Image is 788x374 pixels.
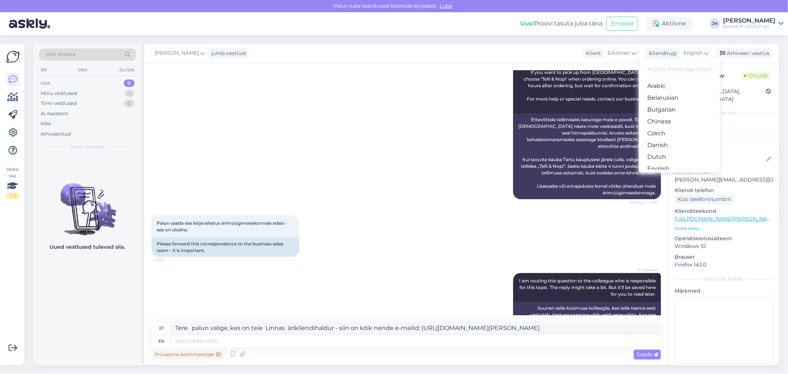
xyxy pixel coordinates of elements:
div: Klienditugi [646,50,677,57]
p: Windows 10 [675,242,773,250]
div: Please forward this correspondence to the business sales team - it is important. [151,238,299,257]
span: Nähtud ✓ 14:57 [630,200,659,205]
div: BAUHOF GROUP AS [723,24,775,30]
div: [PERSON_NAME] [675,276,773,283]
div: 1 / 3 [6,193,19,199]
a: Chinese [639,116,720,127]
div: Proovi tasuta juba täna: [520,19,603,28]
p: Klienditeekond [675,207,773,215]
div: AI Assistent [41,110,68,118]
img: No chats [33,170,142,237]
p: Operatsioonisüsteem [675,235,773,242]
button: Emailid [606,17,638,31]
b: Uus! [520,20,534,27]
span: Saada [637,351,658,358]
div: Suunan selle küsimuse kolleegile, kes selle teema eest vastutab. Vastuse saamine võib veidi aega ... [513,302,661,328]
p: Uued vestlused tulevad siia. [50,243,126,251]
a: Dutch [639,151,720,163]
div: Kõik [41,120,51,127]
span: To order for a company, use our e-shop. You can see products and prices on our website, but we do... [518,36,657,108]
p: Firefox 143.0 [675,261,773,269]
div: Küsi telefoninumbrit [675,194,734,204]
div: [GEOGRAPHIC_DATA], [GEOGRAPHIC_DATA] [677,88,766,103]
div: All [39,65,48,75]
p: Vaata edasi ... [675,225,773,232]
input: Lisa tag [675,130,773,141]
div: et [159,322,164,334]
div: Arhiveeritud [41,130,71,138]
div: Minu vestlused [41,90,77,97]
a: Belarusian [639,92,720,104]
p: Märkmed [675,287,773,295]
span: Estonian [607,49,630,57]
a: English [639,163,720,175]
div: Vaata siia [6,166,19,199]
a: Bulgarian [639,104,720,116]
a: Danish [639,139,720,151]
a: [URL][DOMAIN_NAME][PERSON_NAME] [675,215,777,222]
div: Uus [41,79,50,87]
span: Luba [438,3,455,9]
img: Askly Logo [6,50,20,64]
div: Privaatne kommentaar [151,350,224,360]
input: Lisa nimi [675,155,765,163]
input: Kirjuta, millist tag'i otsid [645,64,714,75]
span: I am routing this question to the colleague who is responsible for this topic. The reply might ta... [519,278,657,297]
div: JH [710,18,720,29]
div: juhib vestlust [209,50,246,57]
span: Uued vestlused [71,143,105,150]
a: Czech [639,127,720,139]
div: Klient [583,50,601,57]
div: Arhiveeri vestlus [716,48,772,58]
div: 1 [125,90,134,97]
span: [PERSON_NAME] [155,49,199,57]
div: [PERSON_NAME] [723,18,775,24]
div: 0 [124,79,134,87]
p: [PERSON_NAME][EMAIL_ADDRESS][DOMAIN_NAME] [675,176,773,184]
div: Aktiivne [647,17,692,30]
div: Ettevõttele tellimiseks kasutage meie e-poodi. Tooteid ja [DEMOGRAPHIC_DATA] näete meie veebisaid... [513,113,661,199]
div: Kliendi info [675,110,773,116]
textarea: Tere. palun valige, kes on teie Linnas ärikliendihaldur - siin on kõik nende e-mailid: [URL][DOMA... [171,322,661,334]
div: en [159,335,165,347]
span: Palun saada see kirjavahetus ärimüügimeeskonnale edasi - see on oluline. [157,220,288,232]
span: Online [741,72,771,80]
p: Kliendi telefon [675,187,773,194]
span: English [683,49,703,57]
p: Brauser [675,253,773,261]
div: Web [76,65,89,75]
div: 0 [124,100,134,107]
p: Kliendi tag'id [675,121,773,129]
a: Arabic [639,80,720,92]
span: Otsi kliente [46,51,75,58]
span: AI Assistent [631,267,659,273]
div: Tiimi vestlused [41,100,77,107]
p: Kliendi email [675,168,773,176]
div: Socials [118,65,136,75]
span: 14:58 [154,257,181,263]
a: [PERSON_NAME]BAUHOF GROUP AS [723,18,784,30]
p: Kliendi nimi [675,144,773,152]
